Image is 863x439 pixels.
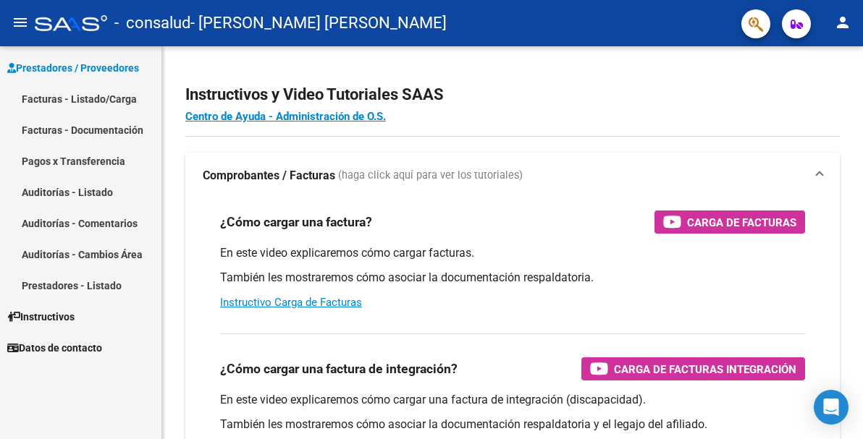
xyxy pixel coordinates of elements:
[220,417,805,432] p: También les mostraremos cómo asociar la documentación respaldatoria y el legajo del afiliado.
[203,168,335,184] strong: Comprobantes / Facturas
[220,245,805,261] p: En este video explicaremos cómo cargar facturas.
[220,392,805,408] p: En este video explicaremos cómo cargar una factura de integración (discapacidad).
[220,212,372,232] h3: ¿Cómo cargar una factura?
[12,14,29,31] mat-icon: menu
[7,60,139,76] span: Prestadores / Proveedores
[654,210,805,234] button: Carga de Facturas
[185,81,840,108] h2: Instructivos y Video Tutoriales SAAS
[114,7,190,39] span: - consalud
[687,213,796,231] span: Carga de Facturas
[614,360,796,378] span: Carga de Facturas Integración
[7,340,102,356] span: Datos de contacto
[814,390,849,425] div: Open Intercom Messenger
[581,357,805,380] button: Carga de Facturas Integración
[220,296,362,309] a: Instructivo Carga de Facturas
[185,153,840,199] mat-expansion-panel-header: Comprobantes / Facturas (haga click aquí para ver los tutoriales)
[220,270,805,286] p: También les mostraremos cómo asociar la documentación respaldatoria.
[185,110,386,123] a: Centro de Ayuda - Administración de O.S.
[834,14,851,31] mat-icon: person
[338,168,523,184] span: (haga click aquí para ver los tutoriales)
[190,7,447,39] span: - [PERSON_NAME] [PERSON_NAME]
[7,309,75,325] span: Instructivos
[220,359,458,379] h3: ¿Cómo cargar una factura de integración?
